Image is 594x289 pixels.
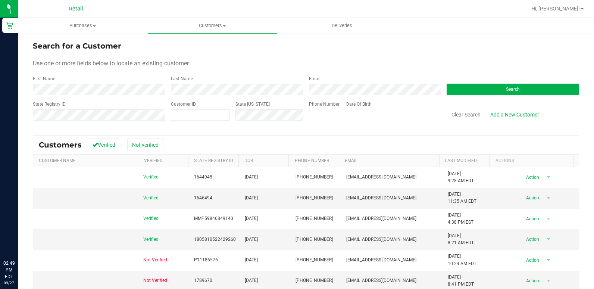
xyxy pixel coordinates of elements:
a: Purchases [18,18,147,34]
span: Verified [143,195,159,202]
span: 1644945 [194,174,212,181]
a: Email [345,158,357,163]
label: State [US_STATE] [235,101,270,108]
span: 1789670 [194,277,212,284]
span: [DATE] 11:35 AM EDT [448,191,476,205]
label: Last Name [171,75,193,82]
span: Action [520,276,544,286]
iframe: Resource center [7,229,30,252]
span: [PHONE_NUMBER] [296,277,333,284]
span: [DATE] [245,215,258,222]
label: First Name [33,75,55,82]
inline-svg: Retail [6,22,13,29]
span: [EMAIL_ADDRESS][DOMAIN_NAME] [346,236,416,243]
span: [PHONE_NUMBER] [296,174,333,181]
span: [EMAIL_ADDRESS][DOMAIN_NAME] [346,215,416,222]
span: [DATE] 8:41 PM EDT [448,274,474,288]
label: Email [309,75,321,82]
a: Add a New Customer [485,108,544,121]
span: 1646494 [194,195,212,202]
span: 1805810522429260 [194,236,236,243]
iframe: Resource center unread badge [22,228,31,237]
span: [DATE] 10:24 AM EDT [448,253,476,267]
a: Deliveries [277,18,407,34]
p: 09/27 [3,280,15,286]
span: select [544,172,553,183]
label: Date Of Birth [346,101,372,108]
span: [EMAIL_ADDRESS][DOMAIN_NAME] [346,195,416,202]
label: Customer ID [171,101,196,108]
span: [DATE] [245,174,258,181]
span: Not Verified [143,257,167,264]
a: Phone Number [295,158,329,163]
span: Action [520,214,544,224]
a: Last Modified [445,158,477,163]
span: Customers [148,22,276,29]
span: Not Verified [143,277,167,284]
span: Search [506,87,520,92]
button: Search [447,84,579,95]
span: [DATE] [245,277,258,284]
span: select [544,214,553,224]
span: [EMAIL_ADDRESS][DOMAIN_NAME] [346,174,416,181]
span: [PHONE_NUMBER] [296,215,333,222]
span: MMP59846849140 [194,215,233,222]
span: select [544,255,553,265]
span: [DATE] 8:21 AM EDT [448,232,474,246]
span: Customers [39,140,82,149]
span: Verified [143,236,159,243]
span: [PHONE_NUMBER] [296,236,333,243]
span: [PHONE_NUMBER] [296,257,333,264]
span: [PHONE_NUMBER] [296,195,333,202]
span: Purchases [18,22,147,29]
span: [DATE] [245,257,258,264]
span: select [544,234,553,245]
span: [DATE] [245,195,258,202]
span: Use one or more fields below to locate an existing customer. [33,60,190,67]
span: [DATE] [245,236,258,243]
label: State Registry ID [33,101,66,108]
label: Phone Number [309,101,340,108]
a: Verified [144,158,163,163]
span: [DATE] 9:28 AM EDT [448,170,474,184]
button: Verified [88,139,120,151]
span: Deliveries [322,22,362,29]
span: [EMAIL_ADDRESS][DOMAIN_NAME] [346,277,416,284]
span: Action [520,172,544,183]
span: Hi, [PERSON_NAME]! [531,6,580,12]
span: select [544,193,553,203]
span: Verified [143,174,159,181]
span: Verified [143,215,159,222]
button: Not verified [127,139,163,151]
a: Customers [147,18,277,34]
span: select [544,276,553,286]
span: [DATE] 4:38 PM EST [448,212,473,226]
span: Action [520,234,544,245]
span: Retail [69,6,83,12]
span: Action [520,193,544,203]
a: State Registry Id [194,158,233,163]
button: Clear Search [447,108,485,121]
span: Search for a Customer [33,41,121,50]
span: P11186576 [194,257,218,264]
div: Actions [495,158,570,163]
span: [EMAIL_ADDRESS][DOMAIN_NAME] [346,257,416,264]
a: DOB [244,158,253,163]
a: Customer Name [39,158,76,163]
p: 02:49 PM EDT [3,260,15,280]
span: Action [520,255,544,265]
